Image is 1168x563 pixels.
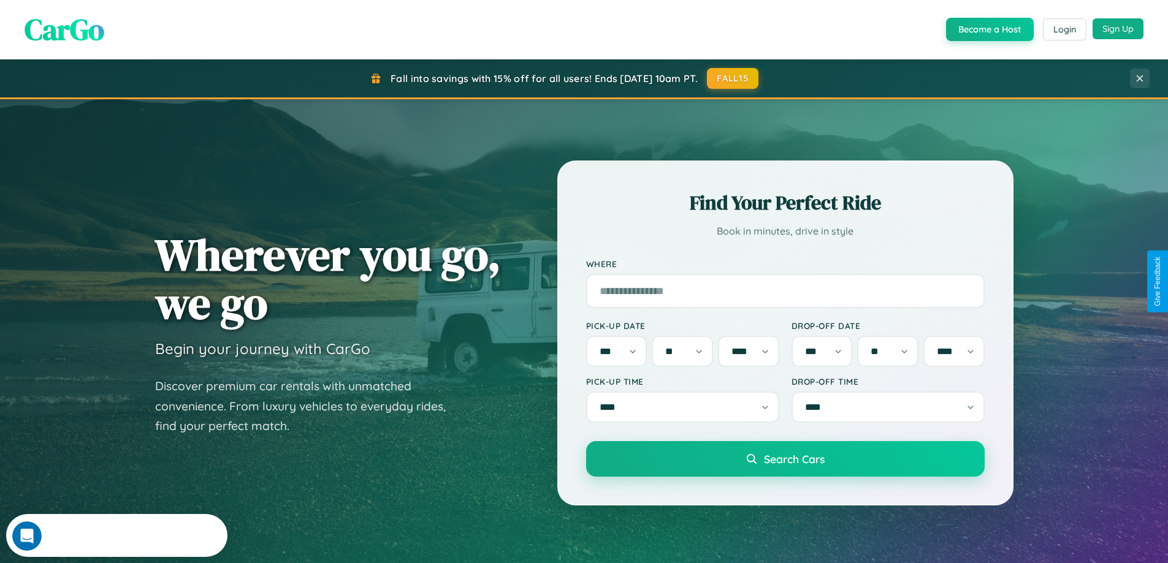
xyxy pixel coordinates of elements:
label: Drop-off Date [792,320,985,331]
span: Fall into savings with 15% off for all users! Ends [DATE] 10am PT. [391,72,698,85]
span: CarGo [25,9,104,50]
iframe: Intercom live chat [12,521,42,551]
button: Become a Host [946,18,1034,41]
h2: Find Your Perfect Ride [586,189,985,216]
p: Discover premium car rentals with unmatched convenience. From luxury vehicles to everyday rides, ... [155,376,462,436]
p: Book in minutes, drive in style [586,222,985,240]
button: Login [1043,18,1086,40]
button: Search Cars [586,441,985,477]
div: Give Feedback [1153,257,1162,306]
h3: Begin your journey with CarGo [155,339,370,358]
label: Drop-off Time [792,376,985,387]
label: Pick-up Time [586,376,779,387]
iframe: Intercom live chat discovery launcher [6,514,227,557]
label: Where [586,259,985,269]
button: Sign Up [1093,18,1143,39]
h1: Wherever you go, we go [155,230,501,327]
span: Search Cars [764,452,825,466]
label: Pick-up Date [586,320,779,331]
button: FALL15 [707,68,758,89]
